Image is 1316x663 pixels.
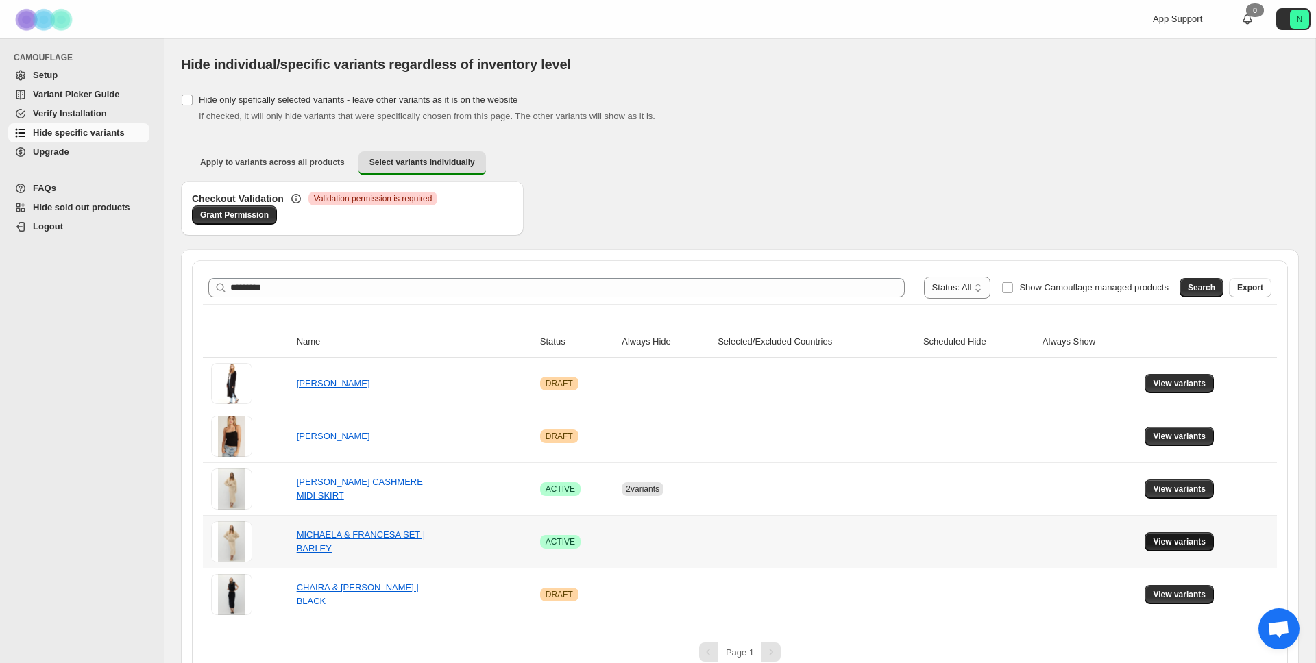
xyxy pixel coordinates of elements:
button: Search [1180,278,1223,297]
span: Show Camouflage managed products [1019,282,1169,292]
span: Page 1 [726,647,754,658]
button: Avatar with initials N [1276,8,1311,30]
span: Hide individual/specific variants regardless of inventory level [181,57,571,72]
span: Search [1188,282,1215,293]
div: 0 [1246,3,1264,17]
span: View variants [1153,378,1206,389]
a: 0 [1241,12,1254,26]
span: If checked, it will only hide variants that were specifically chosen from this page. The other va... [199,111,655,121]
span: App Support [1153,14,1202,24]
a: Verify Installation [8,104,149,123]
a: Upgrade [8,142,149,162]
span: DRAFT [546,378,573,389]
th: Name [293,327,536,358]
button: View variants [1145,585,1214,604]
a: Variant Picker Guide [8,85,149,104]
span: Export [1237,282,1263,293]
div: Open chat [1258,608,1300,649]
span: Hide specific variants [33,127,125,138]
span: ACTIVE [546,536,575,547]
a: Logout [8,217,149,236]
span: FAQs [33,183,56,193]
button: Apply to variants across all products [189,151,356,173]
span: Hide only spefically selected variants - leave other variants as it is on the website [199,95,517,105]
span: View variants [1153,484,1206,495]
span: Grant Permission [200,210,269,221]
text: N [1297,15,1302,23]
span: Upgrade [33,147,69,157]
span: View variants [1153,431,1206,442]
span: Apply to variants across all products [200,157,345,168]
button: Export [1229,278,1271,297]
a: MICHAELA & FRANCESA SET | BARLEY [297,529,425,553]
button: View variants [1145,374,1214,393]
th: Status [536,327,618,358]
a: Hide specific variants [8,123,149,142]
span: Avatar with initials N [1290,10,1309,29]
th: Always Show [1038,327,1141,358]
span: DRAFT [546,431,573,442]
span: Hide sold out products [33,202,130,212]
span: Verify Installation [33,108,107,118]
button: View variants [1145,427,1214,446]
span: Setup [33,70,58,80]
a: Setup [8,66,149,85]
a: [PERSON_NAME] CASHMERE MIDI SKIRT [297,477,423,501]
span: Variant Picker Guide [33,89,119,99]
a: Grant Permission [192,205,277,225]
span: Logout [33,221,63,232]
span: ACTIVE [546,484,575,495]
th: Always Hide [618,327,714,358]
h3: Checkout Validation [192,192,284,205]
a: [PERSON_NAME] [297,431,370,441]
nav: Pagination [203,642,1277,662]
span: 2 variants [626,484,659,494]
th: Selected/Excluded Countries [714,327,919,358]
button: View variants [1145,479,1214,499]
span: View variants [1153,536,1206,547]
a: Hide sold out products [8,198,149,217]
span: Validation permission is required [314,193,432,204]
button: Select variants individually [358,151,486,175]
a: FAQs [8,179,149,198]
button: View variants [1145,532,1214,551]
span: View variants [1153,589,1206,600]
span: Select variants individually [369,157,475,168]
span: DRAFT [546,589,573,600]
th: Scheduled Hide [919,327,1038,358]
span: CAMOUFLAGE [14,52,155,63]
a: CHAIRA & [PERSON_NAME] | BLACK [297,582,419,606]
a: [PERSON_NAME] [297,378,370,388]
img: Camouflage [11,1,80,38]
